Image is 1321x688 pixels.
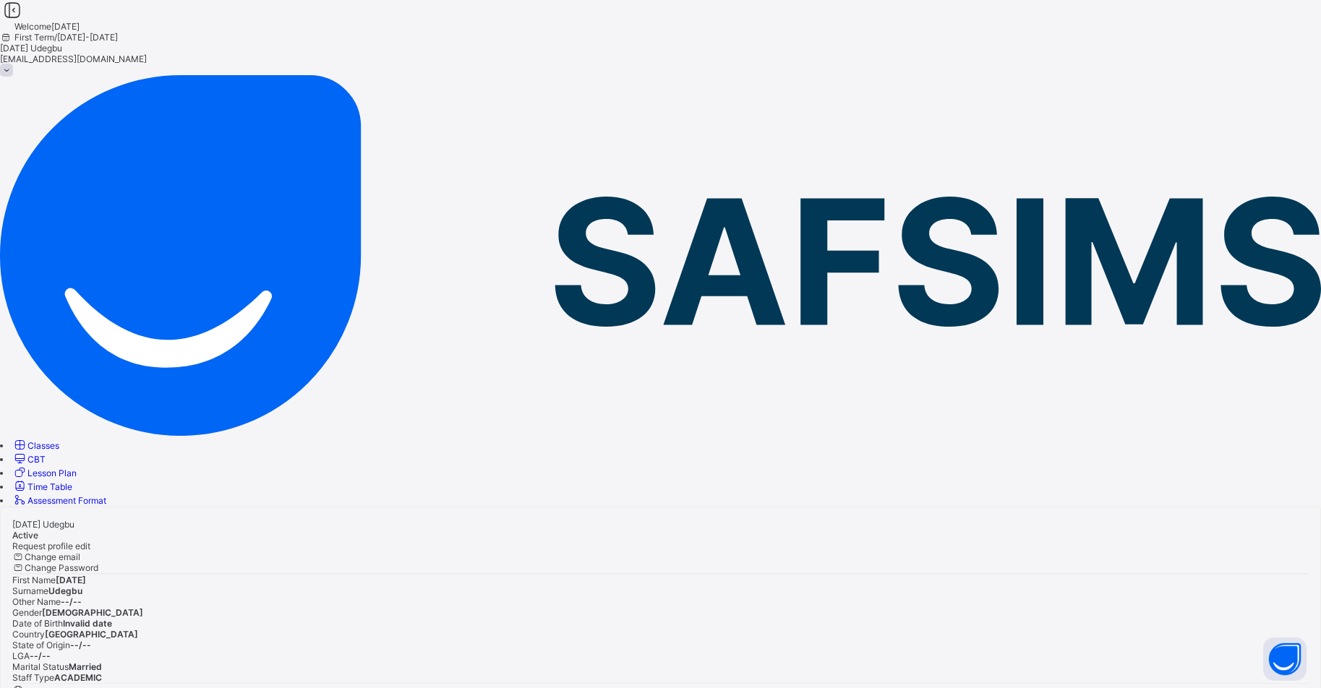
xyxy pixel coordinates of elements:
span: [DEMOGRAPHIC_DATA] [42,607,143,618]
span: [GEOGRAPHIC_DATA] [45,629,138,640]
a: Classes [12,440,59,451]
span: CBT [27,454,46,465]
span: Other Name [12,596,61,607]
span: --/-- [61,596,82,607]
span: Invalid date [63,618,112,629]
span: Request profile edit [12,541,90,551]
span: State of Origin [12,640,70,650]
span: Change Password [25,562,98,573]
a: Time Table [12,481,72,492]
span: Marital Status [12,661,69,672]
span: Surname [12,585,48,596]
span: Country [12,629,45,640]
a: Assessment Format [12,495,106,506]
span: Gender [12,607,42,618]
span: --/-- [70,640,91,650]
span: Active [12,530,38,541]
span: Staff Type [12,672,54,683]
span: [DATE] Udegbu [12,519,74,530]
span: Welcome [DATE] [14,21,80,32]
span: Classes [27,440,59,451]
span: LGA [12,650,30,661]
span: Assessment Format [27,495,106,506]
span: Change email [25,551,80,562]
span: ACADEMIC [54,672,102,683]
span: --/-- [30,650,51,661]
a: CBT [12,454,46,465]
span: Time Table [27,481,72,492]
span: Udegbu [48,585,82,596]
span: [DATE] [56,575,86,585]
button: Open asap [1263,637,1307,681]
a: Lesson Plan [12,468,77,478]
span: Lesson Plan [27,468,77,478]
span: Date of Birth [12,618,63,629]
span: Married [69,661,102,672]
span: First Name [12,575,56,585]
